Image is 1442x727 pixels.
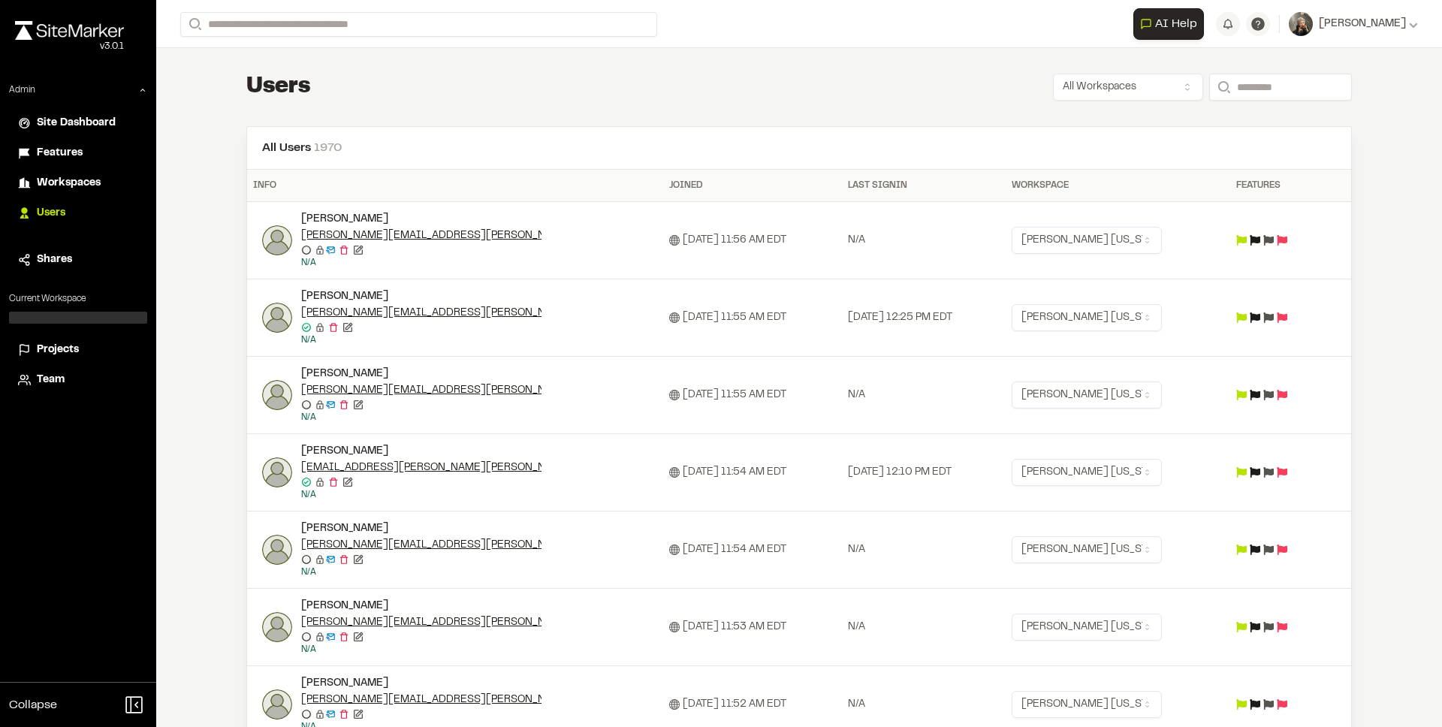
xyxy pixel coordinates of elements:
[301,305,662,321] a: [PERSON_NAME][EMAIL_ADDRESS][PERSON_NAME][DOMAIN_NAME]
[262,225,292,255] img: Connor Manley
[848,541,1000,558] div: N/A
[9,292,147,306] p: Current Workspace
[253,179,657,192] div: Info
[301,443,542,502] div: Triston McKeehan
[669,464,836,481] div: [DATE] 11:54 AM EDT
[15,40,124,53] div: Oh geez...please don't...
[1236,179,1316,192] div: Features
[180,12,207,37] button: Search
[1236,312,1316,323] div: Feature flags
[848,464,1000,481] div: [DATE] 12:10 PM EDT
[18,372,138,388] a: Team
[669,179,836,192] div: Joined
[1236,235,1316,246] div: Feature flags
[1133,8,1210,40] div: Open AI Assistant
[301,336,316,344] a: N/A
[37,175,101,192] span: Workspaces
[18,175,138,192] a: Workspaces
[312,245,325,255] span: No reset password email sent
[301,569,316,576] a: N/A
[669,622,680,632] span: Signed up via Web
[1012,179,1224,192] div: Workspace
[1236,622,1316,632] div: Feature flags
[301,443,542,460] div: [PERSON_NAME]
[301,491,316,499] a: N/A
[312,554,325,565] span: No reset password email sent
[37,115,116,131] span: Site Dashboard
[301,675,542,692] div: [PERSON_NAME]
[18,252,138,268] a: Shares
[312,322,325,333] span: No reset password email sent
[9,83,35,97] p: Admin
[18,145,138,161] a: Features
[669,541,836,558] div: [DATE] 11:54 AM EDT
[262,139,1336,157] h2: All Users
[312,632,325,642] span: No reset password email sent
[1319,16,1406,32] span: [PERSON_NAME]
[37,372,65,388] span: Team
[1133,8,1204,40] button: Open AI Assistant
[301,288,542,347] div: Edna Rotich
[262,303,292,333] img: Edna Rotich
[1289,12,1313,36] img: User
[301,646,316,653] a: N/A
[669,699,680,710] span: Signed up via Web
[262,535,292,565] img: Matthew Ontiveros
[301,366,542,382] div: [PERSON_NAME]
[18,342,138,358] a: Projects
[1236,467,1316,478] div: Feature flags
[301,614,750,631] a: [PERSON_NAME][EMAIL_ADDRESS][PERSON_NAME][PERSON_NAME][DOMAIN_NAME]
[1209,74,1236,101] button: Search
[18,205,138,222] a: Users
[848,309,1000,326] div: [DATE] 12:25 PM EDT
[1289,12,1418,36] button: [PERSON_NAME]
[848,179,1000,192] div: Last Signin
[37,252,72,268] span: Shares
[301,211,542,270] div: Connor Manley
[669,309,836,326] div: [DATE] 11:55 AM EDT
[669,235,680,246] span: Signed up via Web
[848,232,1000,249] div: N/A
[301,288,542,305] div: [PERSON_NAME]
[37,145,83,161] span: Features
[848,696,1000,713] div: N/A
[301,598,542,656] div: Matthew Fontaine
[301,598,542,614] div: [PERSON_NAME]
[848,387,1000,403] div: N/A
[301,692,750,708] a: [PERSON_NAME][EMAIL_ADDRESS][PERSON_NAME][PERSON_NAME][DOMAIN_NAME]
[669,390,680,400] span: Signed up via Web
[9,696,57,714] span: Collapse
[301,460,662,476] a: [EMAIL_ADDRESS][PERSON_NAME][PERSON_NAME][DOMAIN_NAME]
[301,520,542,537] div: [PERSON_NAME]
[669,467,680,478] span: Signed up via Web
[1155,15,1197,33] span: AI Help
[301,520,542,579] div: Matthew Ontiveros
[37,342,79,358] span: Projects
[246,72,311,102] h1: Users
[301,228,750,244] a: [PERSON_NAME][EMAIL_ADDRESS][PERSON_NAME][PERSON_NAME][DOMAIN_NAME]
[301,382,750,399] a: [PERSON_NAME][EMAIL_ADDRESS][PERSON_NAME][PERSON_NAME][DOMAIN_NAME]
[669,619,836,635] div: [DATE] 11:53 AM EDT
[848,619,1000,635] div: N/A
[669,696,836,713] div: [DATE] 11:52 AM EDT
[312,400,325,410] span: No reset password email sent
[312,709,325,719] span: No reset password email sent
[669,544,680,555] span: Signed up via Web
[301,211,542,228] div: [PERSON_NAME]
[37,205,65,222] span: Users
[301,537,750,554] a: [PERSON_NAME][EMAIL_ADDRESS][PERSON_NAME][PERSON_NAME][DOMAIN_NAME]
[1236,544,1316,555] div: Feature flags
[669,387,836,403] div: [DATE] 11:55 AM EDT
[18,115,138,131] a: Site Dashboard
[301,414,316,421] a: N/A
[262,457,292,487] img: Triston McKeehan
[301,366,542,424] div: Tyrone Morton
[312,477,325,487] span: No reset password email sent
[669,312,680,323] span: Signed up via Web
[1236,699,1316,710] div: Feature flags
[314,143,342,153] span: 1970
[669,232,836,249] div: [DATE] 11:56 AM EDT
[262,380,292,410] img: Tyrone Morton
[15,21,124,40] img: rebrand.png
[301,259,316,267] a: N/A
